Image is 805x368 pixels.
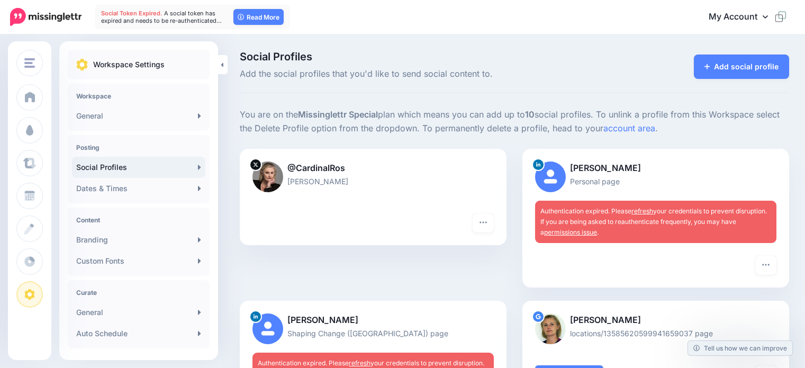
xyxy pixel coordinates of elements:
[252,161,494,175] p: @CardinalRos
[540,207,767,236] span: Authentication expired. Please your credentials to prevent disruption. If you are being asked to ...
[694,55,790,79] a: Add social profile
[72,157,205,178] a: Social Profiles
[252,161,283,192] img: X6whf_Sg-72135.jpg
[535,161,776,175] p: [PERSON_NAME]
[252,313,494,327] p: [PERSON_NAME]
[93,58,165,71] p: Workspace Settings
[76,143,201,151] h4: Posting
[72,229,205,250] a: Branding
[252,313,283,344] img: user_default_image.png
[72,323,205,344] a: Auto Schedule
[603,123,655,133] a: account area
[240,51,601,62] span: Social Profiles
[631,207,653,215] a: refresh
[72,105,205,127] a: General
[252,327,494,339] p: Shaping Change ([GEOGRAPHIC_DATA]) page
[525,109,535,120] b: 10
[535,313,566,344] img: AEdFTp4VN4Tx-fPZrlvZj-0QQNewSUG-gHbxQz7wyh5qEAs96-c-72138.png
[349,359,370,367] a: refresh
[72,178,205,199] a: Dates & Times
[24,58,35,68] img: menu.png
[298,109,378,120] b: Missinglettr Special
[233,9,284,25] a: Read More
[101,10,222,24] span: A social token has expired and needs to be re-authenticated…
[240,67,601,81] span: Add the social profiles that you'd like to send social content to.
[76,216,201,224] h4: Content
[72,250,205,272] a: Custom Fonts
[535,175,776,187] p: Personal page
[535,327,776,339] p: locations/13585620599941659037 page
[76,59,88,70] img: settings.png
[252,175,494,187] p: [PERSON_NAME]
[688,341,792,355] a: Tell us how we can improve
[240,108,789,136] p: You are on the plan which means you can add up to social profiles. To unlink a profile from this ...
[544,228,597,236] a: permissions issue
[535,161,566,192] img: user_default_image.png
[698,4,789,30] a: My Account
[535,313,776,327] p: [PERSON_NAME]
[76,92,201,100] h4: Workspace
[72,302,205,323] a: General
[10,8,82,26] img: Missinglettr
[76,289,201,297] h4: Curate
[101,10,162,17] span: Social Token Expired.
